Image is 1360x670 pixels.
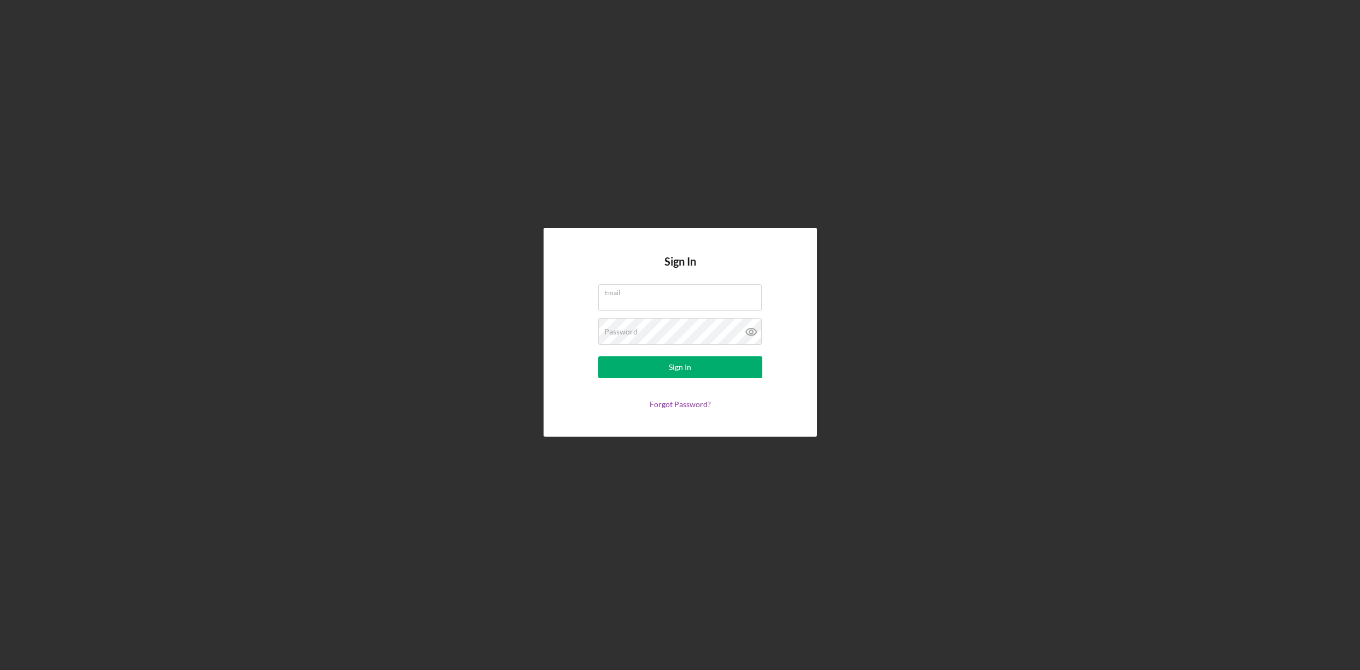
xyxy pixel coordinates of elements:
[650,399,711,409] a: Forgot Password?
[604,327,638,336] label: Password
[669,356,691,378] div: Sign In
[604,285,762,297] label: Email
[598,356,762,378] button: Sign In
[664,255,696,284] h4: Sign In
